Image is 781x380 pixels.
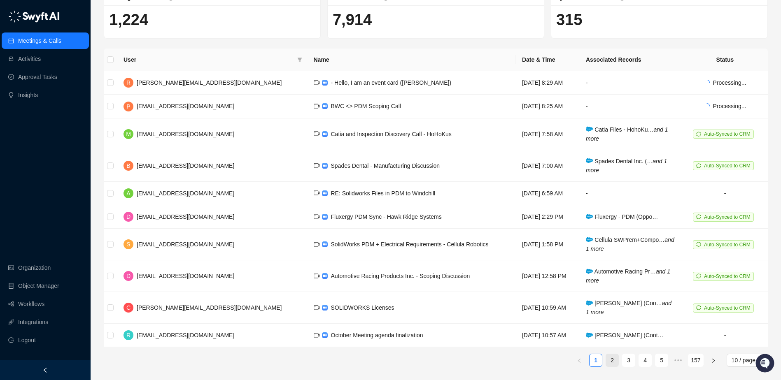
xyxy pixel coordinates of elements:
img: zoom-DkfWWZB2.png [322,273,328,279]
div: 📚 [8,116,15,123]
span: [PERSON_NAME] (Cont… [586,332,664,338]
span: Fluxergy PDM Sync - Hawk Ridge Systems [331,213,442,220]
a: 📶Status [34,112,67,127]
span: loading [703,102,711,110]
span: video-camera [314,103,319,109]
td: [DATE] 8:25 AM [515,95,579,118]
img: zoom-DkfWWZB2.png [322,163,328,169]
span: Automotive Racing Products Inc. - Scoping Discussion [331,273,470,279]
span: 10 / page [732,354,763,366]
td: - [579,71,682,95]
span: [EMAIL_ADDRESS][DOMAIN_NAME] [137,273,234,279]
span: M [126,130,131,139]
span: sync [696,214,701,219]
button: Start new chat [140,77,150,87]
span: D [126,271,131,280]
li: Next Page [707,354,720,367]
i: and 1 more [586,158,667,174]
span: Pylon [82,135,100,141]
img: zoom-DkfWWZB2.png [322,190,328,196]
a: 3 [622,354,635,366]
li: 157 [688,354,703,367]
td: [DATE] 7:58 AM [515,118,579,150]
i: and 1 more [586,126,668,142]
div: 📶 [37,116,44,123]
th: Associated Records [579,49,682,71]
span: video-camera [314,214,319,220]
span: sync [696,242,701,247]
h1: 1,224 [109,10,315,29]
li: Previous Page [573,354,586,367]
span: Auto-Synced to CRM [704,305,751,311]
li: 4 [639,354,652,367]
span: right [711,358,716,363]
td: - [682,182,768,205]
span: sync [696,163,701,168]
span: User [124,55,294,64]
span: filter [296,53,304,66]
span: P [126,102,130,111]
span: Catia and Inspection Discovery Call - HoHoKus [331,131,452,137]
a: Object Manager [18,278,59,294]
span: video-camera [314,131,319,137]
span: Auto-Synced to CRM [704,131,751,137]
i: and 1 more [586,236,674,252]
a: 5 [655,354,668,366]
span: [EMAIL_ADDRESS][DOMAIN_NAME] [137,332,234,338]
span: [EMAIL_ADDRESS][DOMAIN_NAME] [137,162,234,169]
span: video-camera [314,273,319,279]
td: [DATE] 2:29 PM [515,205,579,229]
span: Processing... [713,103,746,109]
span: R [126,78,131,87]
a: 2 [606,354,618,366]
td: [DATE] 1:58 PM [515,229,579,260]
span: C [126,303,131,312]
span: video-camera [314,332,319,338]
span: A [126,189,130,198]
th: Date & Time [515,49,579,71]
div: Page Size [727,354,768,367]
span: [PERSON_NAME][EMAIL_ADDRESS][DOMAIN_NAME] [137,304,282,311]
span: sync [696,132,701,137]
span: BWC <> PDM Scoping Call [331,103,401,109]
span: Processing... [713,79,746,86]
span: sync [696,305,701,310]
a: Organization [18,260,51,276]
td: [DATE] 7:00 AM [515,150,579,182]
h1: 7,914 [333,10,539,29]
span: video-camera [314,241,319,247]
span: [PERSON_NAME] (Con… [586,300,671,315]
span: [EMAIL_ADDRESS][DOMAIN_NAME] [137,103,234,109]
span: video-camera [314,162,319,168]
span: Auto-Synced to CRM [704,273,751,279]
span: Auto-Synced to CRM [704,242,751,248]
span: SolidWorks PDM + Electrical Requirements - Cellula Robotics [331,241,489,248]
p: Welcome 👋 [8,33,150,46]
img: logo-05li4sbe.png [8,10,60,23]
span: October Meeting agenda finalization [331,332,423,338]
td: - [682,324,768,347]
span: Cellula SWPrem+Compo… [586,236,674,252]
div: Start new chat [28,74,135,83]
a: Approval Tasks [18,69,57,85]
a: Integrations [18,314,48,330]
li: 1 [589,354,602,367]
span: Fluxergy - PDM (Oppo… [586,213,658,220]
span: ••• [671,354,685,367]
span: Spades Dental Inc. (… [586,158,667,174]
span: left [577,358,582,363]
span: Auto-Synced to CRM [704,214,751,220]
a: Activities [18,51,41,67]
span: Logout [18,332,36,348]
th: Status [682,49,768,71]
h2: How can we help? [8,46,150,59]
button: left [573,354,586,367]
a: Powered byPylon [58,135,100,141]
img: zoom-DkfWWZB2.png [322,131,328,137]
img: zoom-DkfWWZB2.png [322,332,328,338]
a: Workflows [18,296,44,312]
td: [DATE] 12:58 PM [515,260,579,292]
a: 4 [639,354,651,366]
img: 5124521997842_fc6d7dfcefe973c2e489_88.png [8,74,23,89]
